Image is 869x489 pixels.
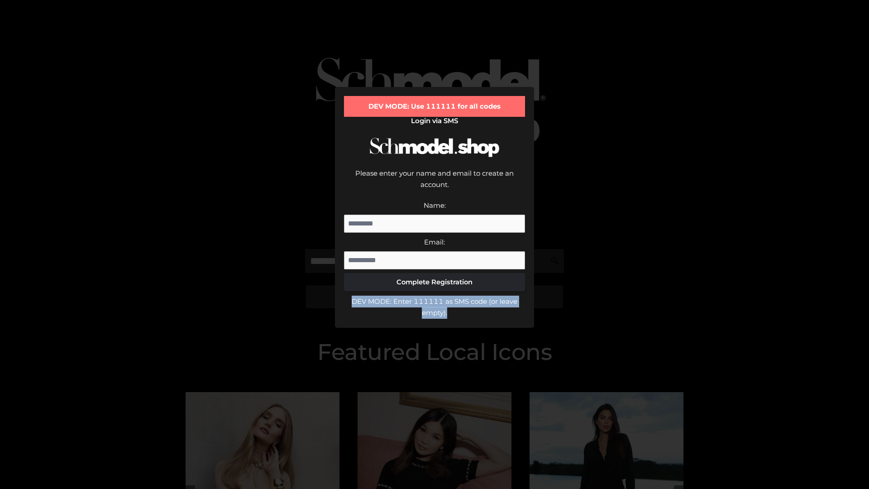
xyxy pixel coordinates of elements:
h2: Login via SMS [344,117,525,125]
label: Name: [424,201,446,210]
div: Please enter your name and email to create an account. [344,168,525,200]
div: DEV MODE: Enter 111111 as SMS code (or leave empty). [344,296,525,319]
button: Complete Registration [344,273,525,291]
label: Email: [424,238,445,246]
div: DEV MODE: Use 111111 for all codes [344,96,525,117]
img: Schmodel Logo [367,129,502,165]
